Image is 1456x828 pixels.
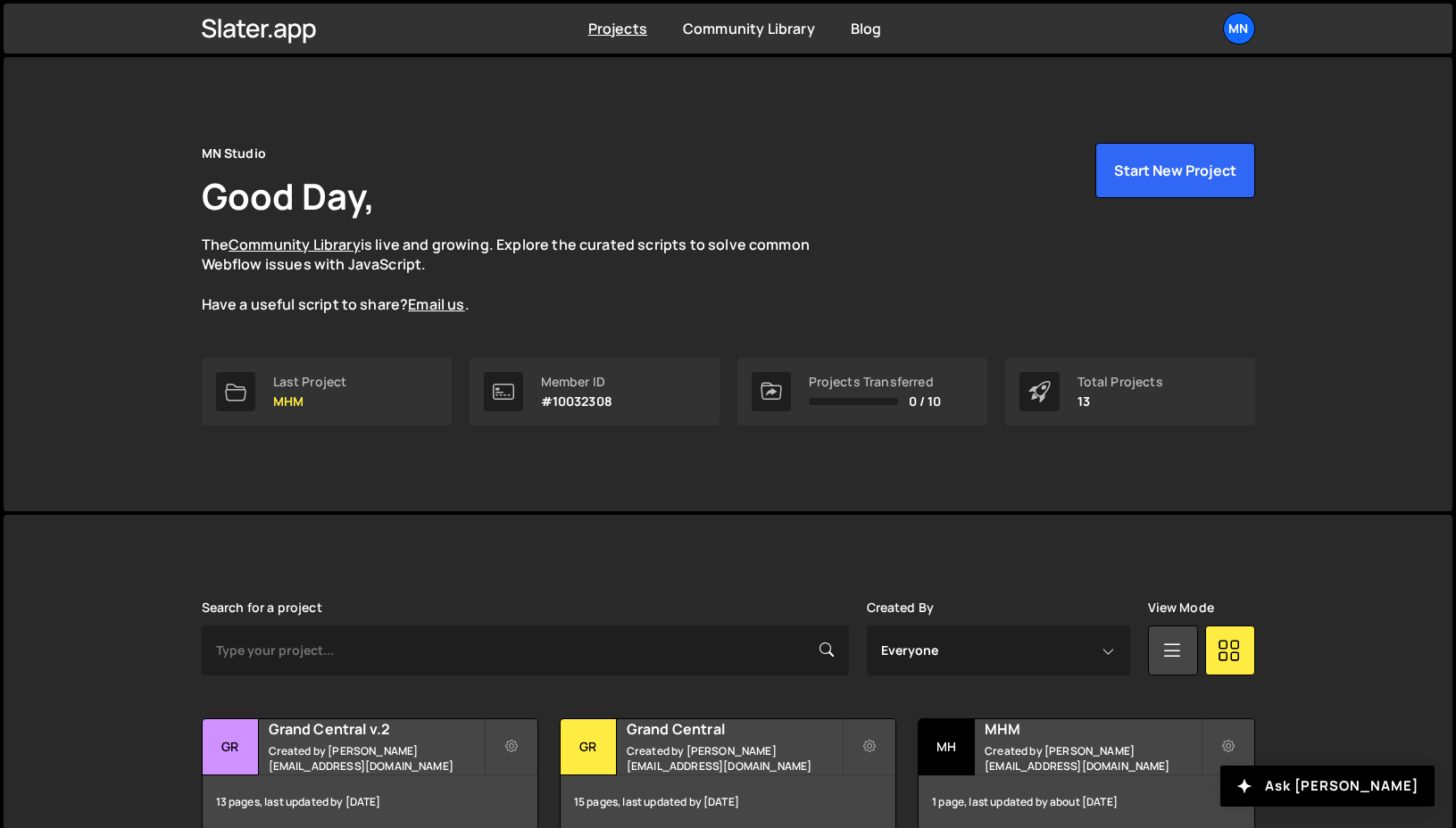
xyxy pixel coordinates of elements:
a: Blog [851,19,882,38]
small: Created by [PERSON_NAME][EMAIL_ADDRESS][DOMAIN_NAME] [269,743,484,774]
div: MN Studio [202,143,266,164]
button: Start New Project [1095,143,1255,198]
a: Last Project MHM [202,358,452,426]
small: Created by [PERSON_NAME][EMAIL_ADDRESS][DOMAIN_NAME] [985,743,1200,774]
button: Ask [PERSON_NAME] [1220,766,1435,807]
input: Type your project... [202,625,849,675]
a: Community Library [229,235,361,254]
label: Created By [867,600,935,615]
p: MHM [273,394,347,409]
h1: Good Day, [202,171,375,220]
a: MN [1223,12,1255,45]
div: MH [919,719,975,775]
p: The is live and growing. Explore the curated scripts to solve common Webflow issues with JavaScri... [202,235,844,315]
small: Created by [PERSON_NAME][EMAIL_ADDRESS][DOMAIN_NAME] [627,743,842,774]
h2: Grand Central [627,719,842,739]
div: Gr [561,719,617,775]
div: Projects Transferred [809,375,942,389]
h2: MHM [985,719,1200,739]
div: Total Projects [1077,375,1163,389]
div: Member ID [541,375,612,389]
p: #10032308 [541,394,612,409]
div: Gr [203,719,259,775]
label: Search for a project [202,600,322,615]
p: 13 [1077,394,1163,409]
label: View Mode [1148,600,1214,615]
a: Email us [408,294,464,314]
h2: Grand Central v.2 [269,719,484,739]
div: Last Project [273,375,347,389]
a: Projects [588,19,647,38]
a: Community Library [683,19,815,38]
span: 0 / 10 [909,394,942,409]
